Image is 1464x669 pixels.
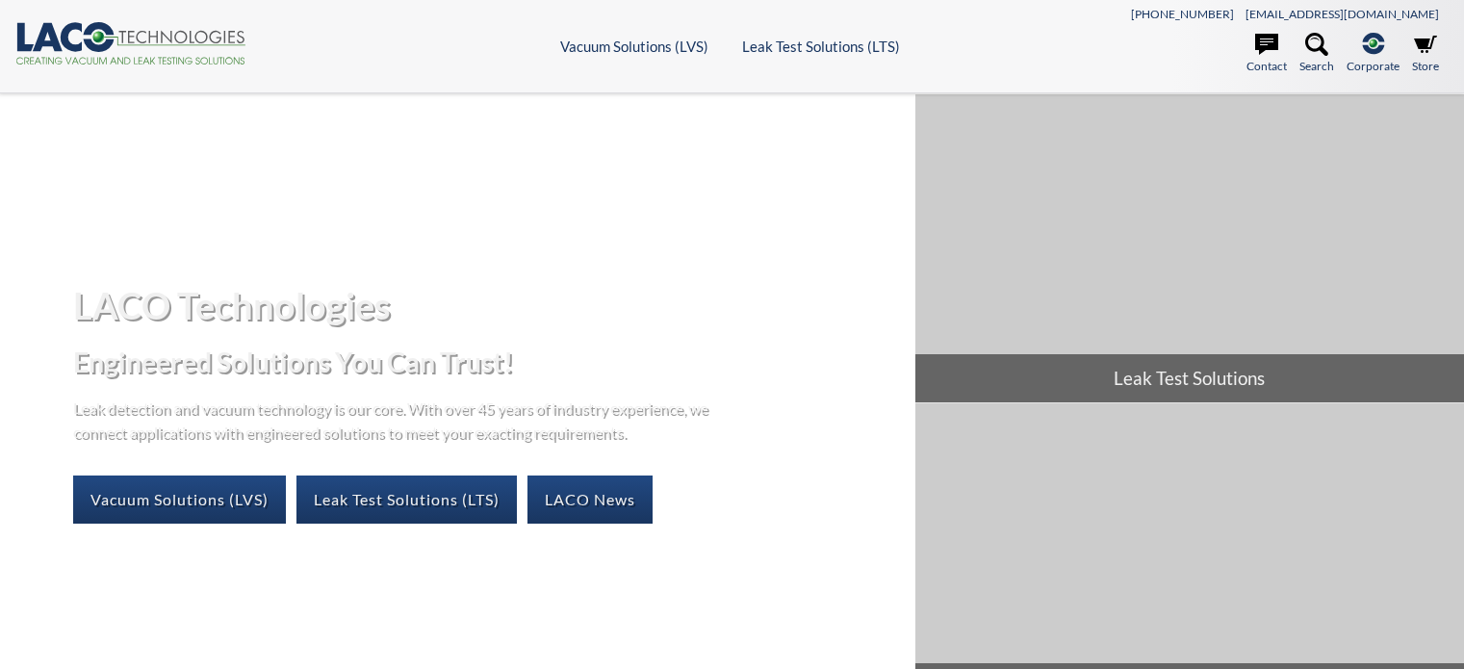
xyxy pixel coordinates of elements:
[73,345,900,380] h2: Engineered Solutions You Can Trust!
[296,476,517,524] a: Leak Test Solutions (LTS)
[560,38,708,55] a: Vacuum Solutions (LVS)
[73,476,286,524] a: Vacuum Solutions (LVS)
[1347,57,1400,75] span: Corporate
[915,354,1464,402] span: Leak Test Solutions
[73,396,718,445] p: Leak detection and vacuum technology is our core. With over 45 years of industry experience, we c...
[1412,33,1439,75] a: Store
[527,476,653,524] a: LACO News
[742,38,900,55] a: Leak Test Solutions (LTS)
[73,282,900,329] h1: LACO Technologies
[1246,33,1287,75] a: Contact
[915,94,1464,402] a: Leak Test Solutions
[1246,7,1439,21] a: [EMAIL_ADDRESS][DOMAIN_NAME]
[1131,7,1234,21] a: [PHONE_NUMBER]
[1299,33,1334,75] a: Search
